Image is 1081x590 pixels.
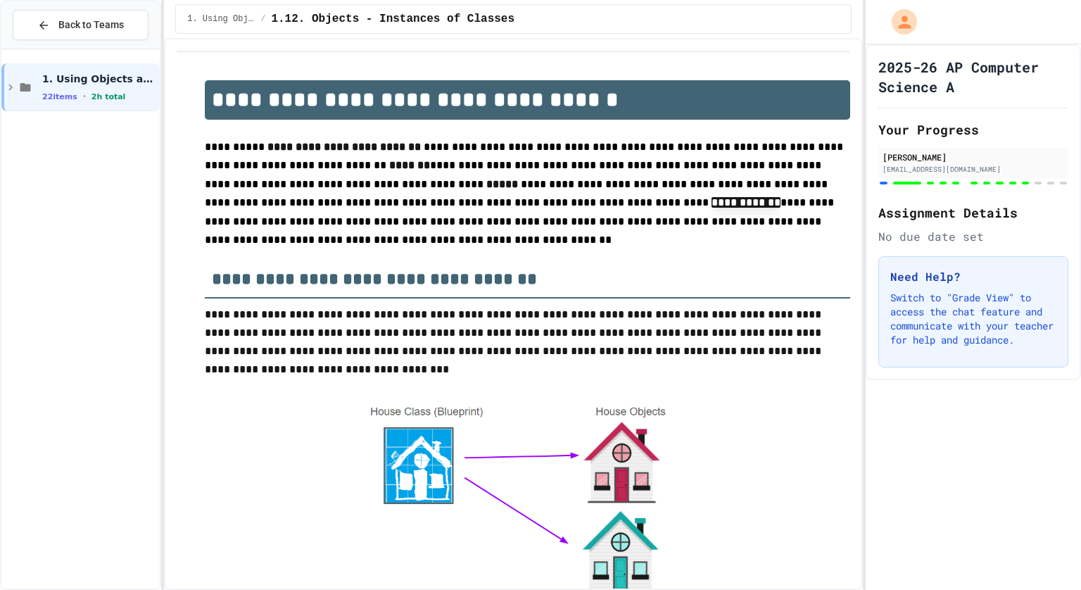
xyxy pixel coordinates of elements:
h3: Need Help? [890,268,1056,285]
iframe: chat widget [1022,534,1067,576]
p: Switch to "Grade View" to access the chat feature and communicate with your teacher for help and ... [890,291,1056,347]
div: [PERSON_NAME] [883,151,1064,163]
span: / [260,13,265,25]
span: 1. Using Objects and Methods [187,13,255,25]
div: [EMAIL_ADDRESS][DOMAIN_NAME] [883,164,1064,175]
span: 1.12. Objects - Instances of Classes [271,11,514,27]
h2: Your Progress [878,120,1068,139]
span: 2h total [91,92,126,101]
div: No due date set [878,228,1068,245]
button: Back to Teams [13,10,148,40]
h2: Assignment Details [878,203,1068,222]
span: • [83,91,86,102]
span: 1. Using Objects and Methods [42,73,157,85]
span: 22 items [42,92,77,101]
div: My Account [877,6,921,38]
h1: 2025-26 AP Computer Science A [878,57,1068,96]
span: Back to Teams [58,18,124,32]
